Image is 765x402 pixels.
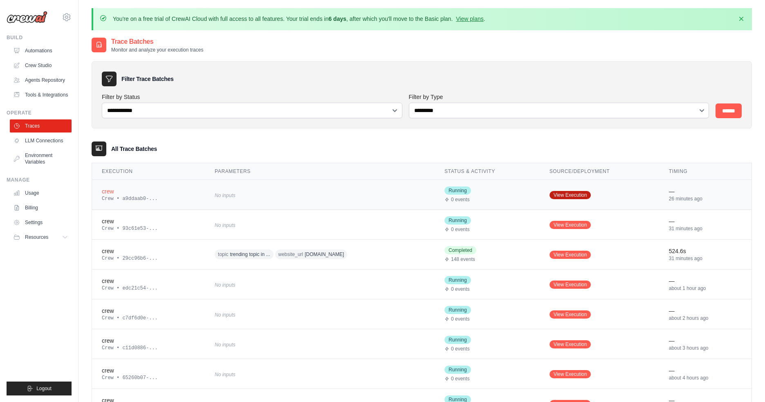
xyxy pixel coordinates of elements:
[451,256,475,263] span: 148 events
[92,240,752,269] tr: View details for crew execution
[451,286,469,292] span: 0 events
[7,34,72,41] div: Build
[102,337,195,345] div: crew
[451,346,469,352] span: 0 events
[111,37,203,47] h2: Trace Batches
[215,339,372,350] div: No inputs
[113,15,485,23] p: You're on a free trial of CrewAI Cloud with full access to all features. Your trial ends in , aft...
[444,186,471,195] span: Running
[215,368,372,380] div: No inputs
[10,88,72,101] a: Tools & Integrations
[215,219,372,230] div: No inputs
[10,119,72,133] a: Traces
[278,251,303,258] span: website_url
[669,285,742,292] div: about 1 hour ago
[409,93,709,101] label: Filter by Type
[550,251,591,259] a: View Execution
[215,189,372,200] div: No inputs
[305,251,344,258] span: [DOMAIN_NAME]
[215,312,236,318] span: No inputs
[102,187,195,195] div: crew
[550,221,591,229] a: View Execution
[25,234,48,240] span: Resources
[444,216,471,225] span: Running
[215,372,236,377] span: No inputs
[669,307,742,315] div: —
[10,231,72,244] button: Resources
[102,195,195,202] div: Crew • a9ddaab0-...
[102,277,195,285] div: crew
[7,382,72,395] button: Logout
[7,11,47,23] img: Logo
[92,163,205,180] th: Execution
[328,16,346,22] strong: 6 days
[444,276,471,284] span: Running
[451,375,469,382] span: 0 events
[550,310,591,319] a: View Execution
[215,193,236,198] span: No inputs
[669,337,742,345] div: —
[92,329,752,359] tr: View details for crew execution
[36,385,52,392] span: Logout
[451,316,469,322] span: 0 events
[669,345,742,351] div: about 3 hours ago
[102,345,195,351] div: Crew • c11d0886-...
[669,255,742,262] div: 31 minutes ago
[451,226,469,233] span: 0 events
[92,299,752,329] tr: View details for crew execution
[102,217,195,225] div: crew
[111,145,157,153] h3: All Trace Batches
[10,201,72,214] a: Billing
[10,149,72,168] a: Environment Variables
[215,342,236,348] span: No inputs
[215,309,372,320] div: No inputs
[444,306,471,314] span: Running
[102,285,195,292] div: Crew • edc21c54-...
[10,134,72,147] a: LLM Connections
[456,16,483,22] a: View plans
[669,277,742,285] div: —
[669,195,742,202] div: 26 minutes ago
[7,110,72,116] div: Operate
[102,247,195,255] div: crew
[102,315,195,321] div: Crew • c7df6d0e-...
[669,187,742,195] div: —
[444,336,471,344] span: Running
[215,282,236,288] span: No inputs
[92,210,752,240] tr: View details for crew execution
[215,248,372,261] div: topic: trending topic in your niche, website_url: your-website.com
[10,59,72,72] a: Crew Studio
[550,340,591,348] a: View Execution
[451,196,469,203] span: 0 events
[102,375,195,381] div: Crew • 65260b07-...
[205,163,435,180] th: Parameters
[435,163,540,180] th: Status & Activity
[92,269,752,299] tr: View details for crew execution
[540,163,659,180] th: Source/Deployment
[102,225,195,232] div: Crew • 93c61e53-...
[230,251,270,258] span: trending topic in ...
[10,44,72,57] a: Automations
[92,359,752,389] tr: View details for crew execution
[669,366,742,375] div: —
[10,216,72,229] a: Settings
[111,47,203,53] p: Monitor and analyze your execution traces
[215,279,372,290] div: No inputs
[102,255,195,262] div: Crew • 29cc96b6-...
[102,307,195,315] div: crew
[10,186,72,200] a: Usage
[669,247,742,255] div: 524.6s
[550,191,591,199] a: View Execution
[669,225,742,232] div: 31 minutes ago
[7,177,72,183] div: Manage
[215,222,236,228] span: No inputs
[121,75,173,83] h3: Filter Trace Batches
[92,180,752,210] tr: View details for crew execution
[669,315,742,321] div: about 2 hours ago
[444,366,471,374] span: Running
[102,93,402,101] label: Filter by Status
[218,251,228,258] span: topic
[444,246,476,254] span: Completed
[550,370,591,378] a: View Execution
[102,366,195,375] div: crew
